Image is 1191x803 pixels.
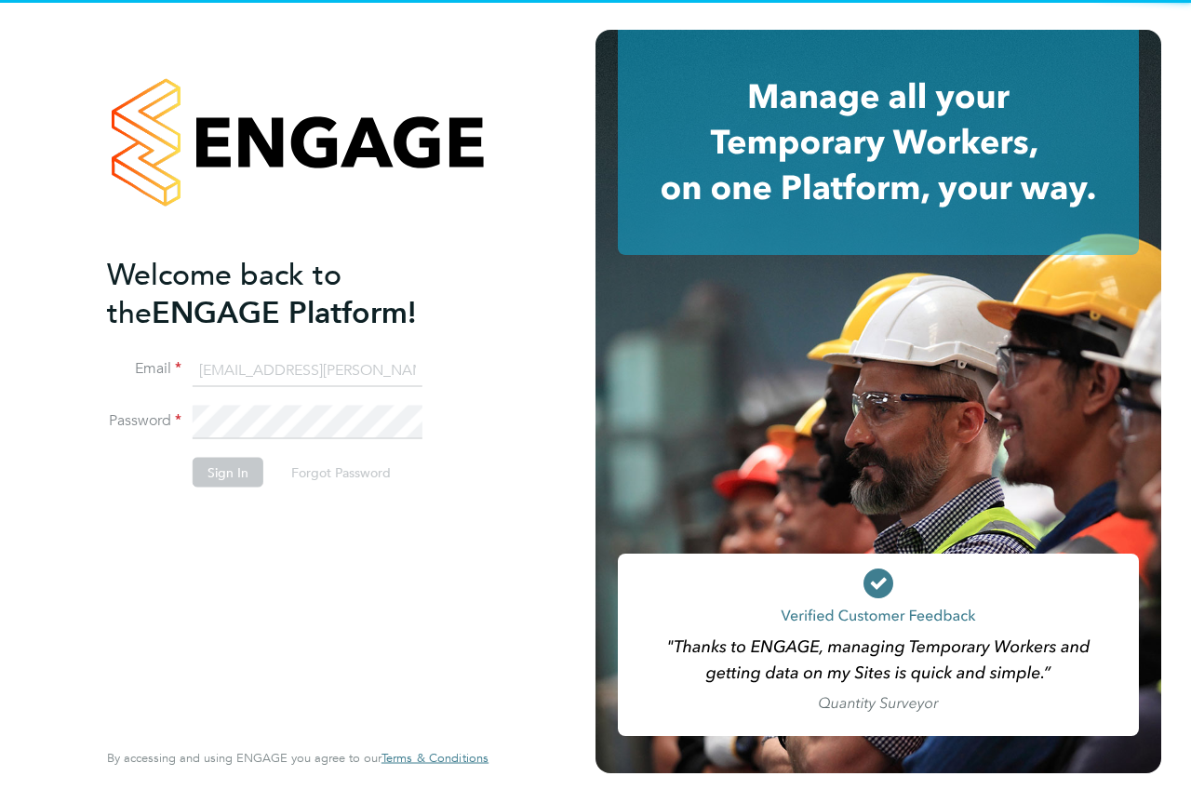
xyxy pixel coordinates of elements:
button: Forgot Password [276,458,406,488]
span: By accessing and using ENGAGE you agree to our [107,750,488,766]
span: Welcome back to the [107,256,341,330]
label: Password [107,411,181,431]
input: Enter your work email... [193,354,422,387]
a: Terms & Conditions [381,751,488,766]
h2: ENGAGE Platform! [107,255,470,331]
button: Sign In [193,458,263,488]
label: Email [107,359,181,379]
span: Terms & Conditions [381,750,488,766]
